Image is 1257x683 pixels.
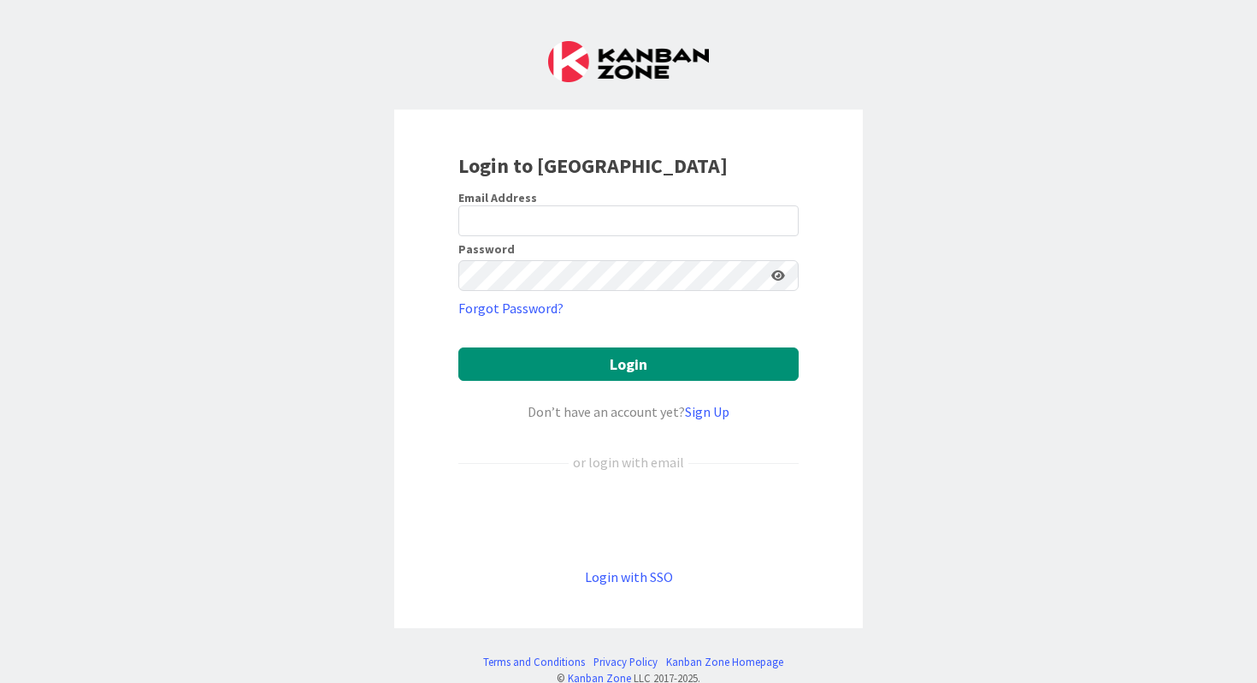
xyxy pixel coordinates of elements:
a: Privacy Policy [593,654,658,670]
img: Kanban Zone [548,41,709,82]
a: Sign Up [685,403,729,420]
a: Login with SSO [585,568,673,585]
a: Terms and Conditions [483,654,585,670]
a: Forgot Password? [458,298,564,318]
div: or login with email [569,452,688,472]
button: Login [458,347,799,381]
div: Don’t have an account yet? [458,401,799,422]
a: Kanban Zone Homepage [666,654,783,670]
iframe: Sign in with Google Button [450,501,807,538]
b: Login to [GEOGRAPHIC_DATA] [458,152,728,179]
label: Password [458,243,515,255]
label: Email Address [458,190,537,205]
